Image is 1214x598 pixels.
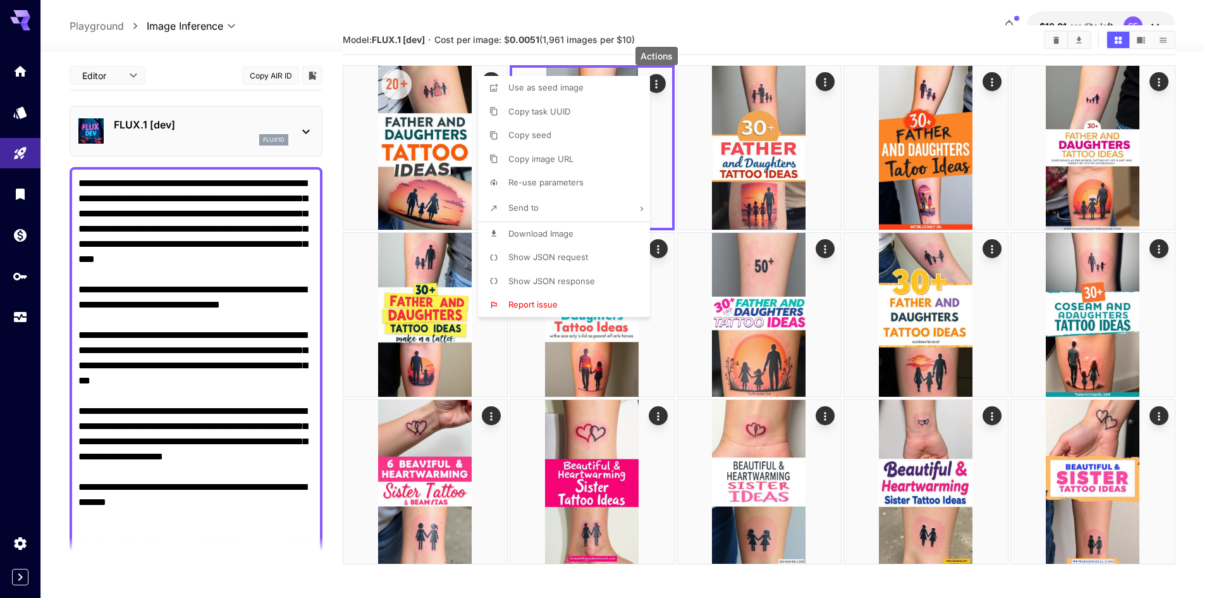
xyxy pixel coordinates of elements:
span: Show JSON response [508,276,595,286]
span: Download Image [508,228,573,239]
span: Copy image URL [508,154,573,164]
span: Send to [508,202,539,213]
span: Copy seed [508,130,551,140]
div: Actions [635,47,678,65]
span: Show JSON request [508,252,588,262]
span: Report issue [508,299,558,309]
span: Copy task UUID [508,106,570,116]
span: Use as seed image [508,82,584,92]
span: Re-use parameters [508,177,584,187]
